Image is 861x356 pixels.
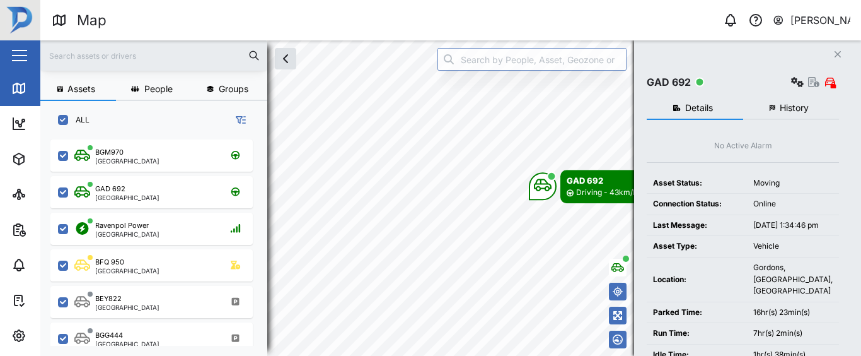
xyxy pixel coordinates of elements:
div: [GEOGRAPHIC_DATA] [95,341,159,347]
div: [GEOGRAPHIC_DATA] [95,158,159,164]
div: [GEOGRAPHIC_DATA] [95,194,159,201]
div: Last Message: [653,220,741,232]
div: Gordons, [GEOGRAPHIC_DATA], [GEOGRAPHIC_DATA] [753,262,833,297]
div: grid [50,135,267,346]
div: Map marker [529,170,647,203]
div: Run Time: [653,328,741,340]
div: BFQ 950 [95,257,124,268]
div: [DATE] 1:34:46 pm [753,220,833,232]
span: People [144,85,173,93]
div: [PERSON_NAME] [790,13,851,28]
div: Driving - 43km/hr [576,187,640,199]
div: GAD 692 [647,74,691,90]
div: 16hr(s) 23min(s) [753,307,833,319]
div: Asset Status: [653,177,741,189]
div: Dashboard [33,117,90,131]
div: Parked Time: [653,307,741,319]
div: Asset Type: [653,240,741,252]
input: Search assets or drivers [48,46,260,65]
div: Alarms [33,258,72,272]
div: Location: [653,274,741,286]
div: Sites [33,187,63,201]
div: [GEOGRAPHIC_DATA] [95,231,159,237]
div: Map [77,9,107,32]
div: 7hr(s) 2min(s) [753,328,833,340]
span: Details [685,104,713,112]
div: Map [33,81,61,95]
div: [GEOGRAPHIC_DATA] [95,268,159,274]
span: History [780,104,809,112]
canvas: Map [40,40,861,356]
button: [PERSON_NAME] [772,11,851,29]
div: BGM970 [95,147,124,158]
div: Connection Status: [653,198,741,210]
div: Assets [33,152,72,166]
div: No Active Alarm [714,140,772,152]
input: Search by People, Asset, Geozone or Place [437,48,627,71]
div: Vehicle [753,240,833,252]
div: BGG444 [95,330,123,341]
label: ALL [68,115,90,125]
div: GAD 692 [567,174,640,187]
div: Moving [753,177,833,189]
div: Reports [33,223,76,237]
div: [GEOGRAPHIC_DATA] [95,304,159,311]
div: Online [753,198,833,210]
div: BEY822 [95,294,122,304]
span: Groups [219,85,248,93]
div: Tasks [33,294,67,307]
span: Assets [67,85,95,93]
div: GAD 692 [95,184,125,194]
img: Main Logo [6,6,34,34]
div: Ravenpol Power [95,220,149,231]
div: Settings [33,329,78,343]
